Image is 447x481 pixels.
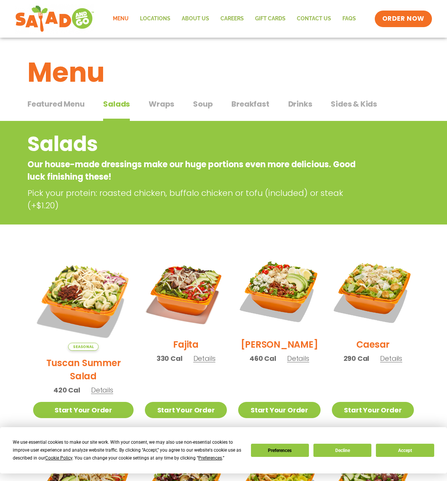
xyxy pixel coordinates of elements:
a: Start Your Order [145,402,227,418]
a: About Us [176,10,215,27]
a: Start Your Order [238,402,320,418]
span: Seasonal [68,343,99,351]
span: Cookie Policy [45,455,72,461]
a: Careers [215,10,249,27]
span: Details [287,354,309,363]
h1: Menu [27,52,420,93]
img: new-SAG-logo-768×292 [15,4,94,34]
button: Accept [376,444,434,457]
h2: [PERSON_NAME] [241,338,318,351]
img: Product photo for Caesar Salad [332,250,414,332]
h2: Salads [27,129,359,159]
a: Start Your Order [33,402,134,418]
img: Product photo for Cobb Salad [238,250,320,332]
a: Menu [107,10,134,27]
span: Soup [193,98,213,110]
span: Preferences [198,455,222,461]
div: We use essential cookies to make our site work. With your consent, we may also use non-essential ... [13,438,242,462]
button: Decline [313,444,371,457]
a: GIFT CARDS [249,10,291,27]
h2: Tuscan Summer Salad [33,356,134,383]
a: FAQs [337,10,362,27]
span: Salads [103,98,130,110]
span: Featured Menu [27,98,84,110]
h2: Fajita [173,338,199,351]
p: Pick your protein: roasted chicken, buffalo chicken or tofu (included) or steak (+$1.20) [27,187,362,212]
img: Product photo for Fajita Salad [145,250,227,332]
a: ORDER NOW [375,11,432,27]
a: Locations [134,10,176,27]
span: 420 Cal [53,385,80,395]
p: Our house-made dressings make our huge portions even more delicious. Good luck finishing these! [27,158,359,183]
div: Tabbed content [27,96,420,121]
h2: Caesar [356,338,390,351]
span: Details [380,354,402,363]
span: ORDER NOW [382,14,424,23]
span: Details [193,354,216,363]
span: 290 Cal [344,353,369,363]
a: Contact Us [291,10,337,27]
img: Product photo for Tuscan Summer Salad [33,250,134,351]
span: Sides & Kids [331,98,377,110]
a: Start Your Order [332,402,414,418]
span: 460 Cal [249,353,276,363]
span: Breakfast [231,98,269,110]
span: Drinks [288,98,312,110]
span: Wraps [149,98,174,110]
span: 330 Cal [157,353,182,363]
button: Preferences [251,444,309,457]
nav: Menu [107,10,362,27]
span: Details [91,385,113,395]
